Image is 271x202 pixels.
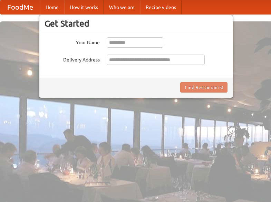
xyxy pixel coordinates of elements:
[104,0,140,14] a: Who we are
[140,0,182,14] a: Recipe videos
[45,37,100,46] label: Your Name
[180,82,228,93] button: Find Restaurants!
[0,0,40,14] a: FoodMe
[45,55,100,63] label: Delivery Address
[45,18,228,29] h3: Get Started
[64,0,104,14] a: How it works
[40,0,64,14] a: Home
